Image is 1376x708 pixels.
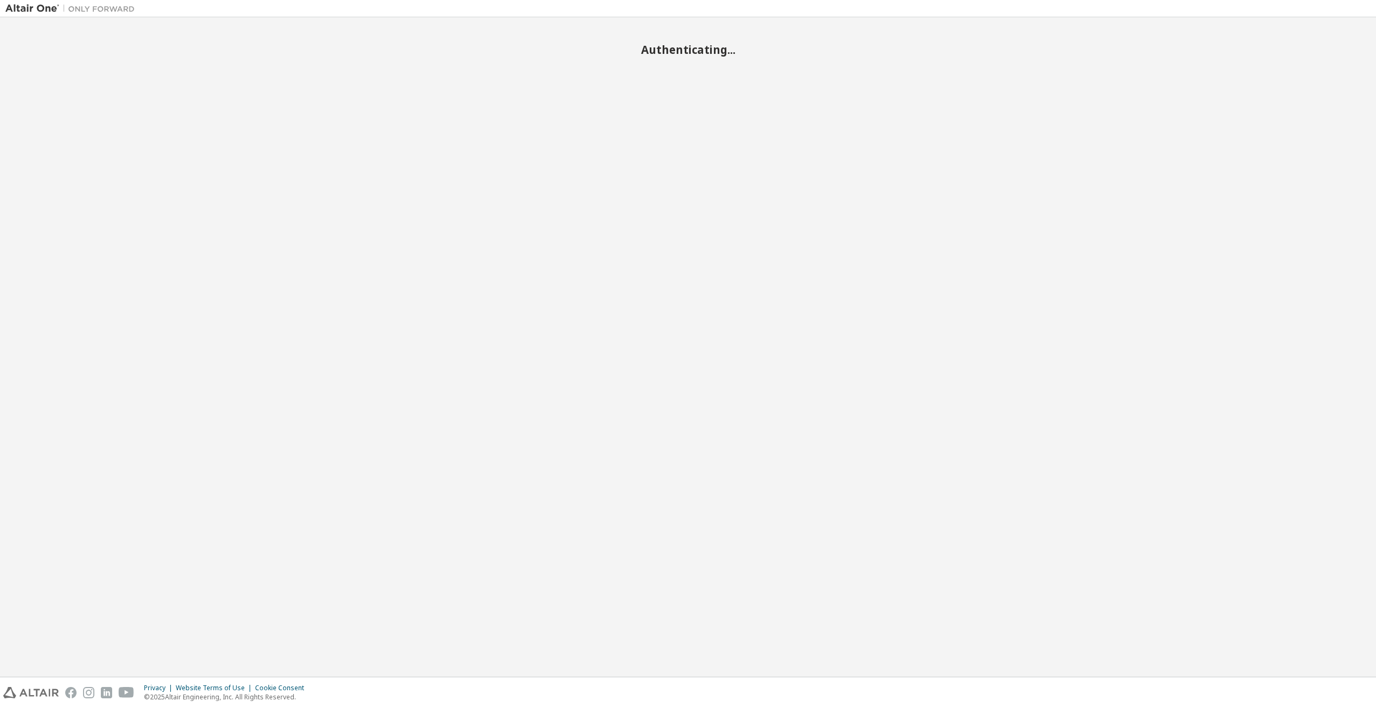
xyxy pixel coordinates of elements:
div: Cookie Consent [255,684,311,692]
img: facebook.svg [65,687,77,698]
img: youtube.svg [119,687,134,698]
img: altair_logo.svg [3,687,59,698]
img: Altair One [5,3,140,14]
img: instagram.svg [83,687,94,698]
img: linkedin.svg [101,687,112,698]
p: © 2025 Altair Engineering, Inc. All Rights Reserved. [144,692,311,702]
h2: Authenticating... [5,43,1371,57]
div: Website Terms of Use [176,684,255,692]
div: Privacy [144,684,176,692]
